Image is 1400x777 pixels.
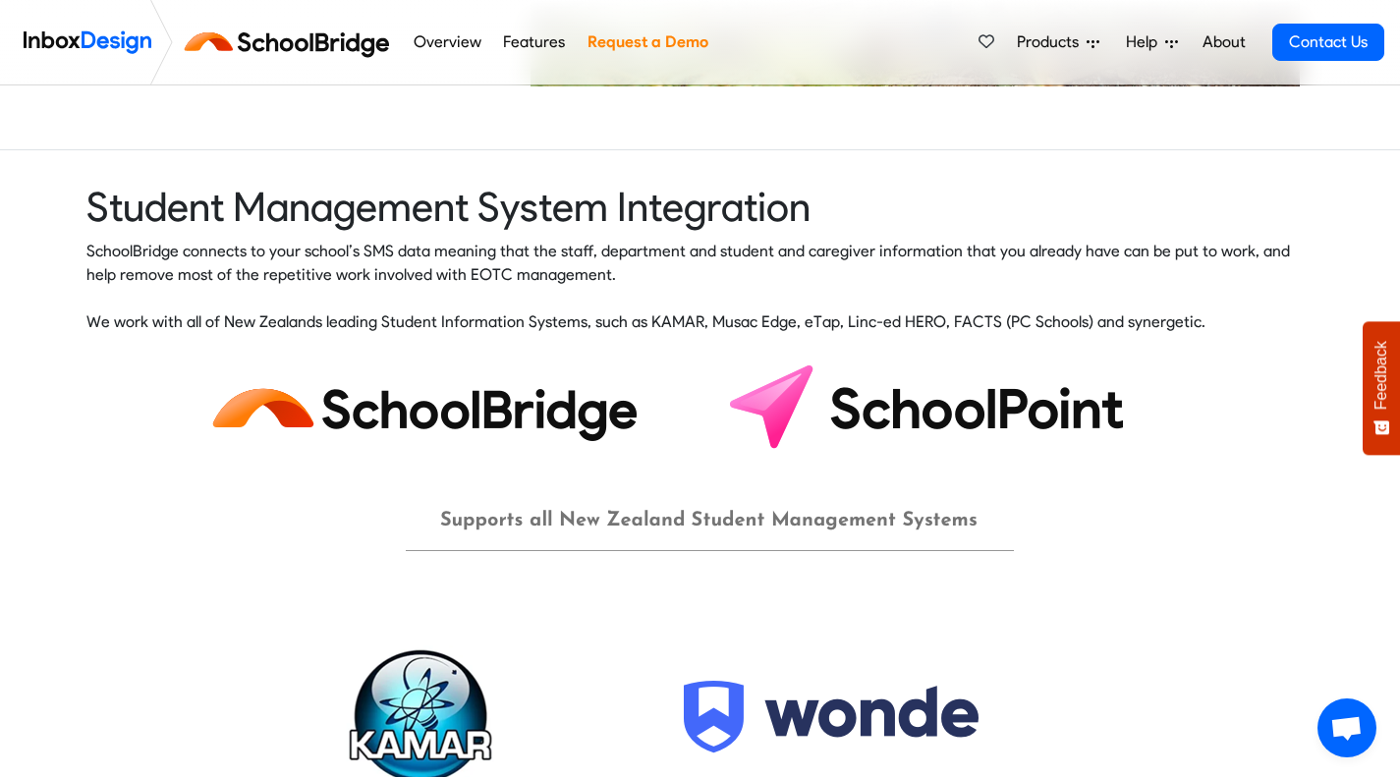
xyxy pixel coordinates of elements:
[86,240,1315,334] p: SchoolBridge connects to your school’s SMS data meaning that the staff, department and student an...
[8,119,68,136] label: Font Size
[1118,23,1186,62] a: Help
[1017,30,1087,54] span: Products
[8,8,1392,26] div: Outline
[86,182,1315,232] heading: Student Management System Integration
[1197,23,1251,62] a: About
[1317,698,1376,757] a: Open chat
[1272,24,1384,61] a: Contact Us
[24,137,55,153] span: 16 px
[408,23,486,62] a: Overview
[1009,23,1107,62] a: Products
[1372,341,1390,410] span: Feedback
[29,26,106,42] a: Back to Top
[1126,30,1165,54] span: Help
[8,62,1392,83] h3: Style
[498,23,571,62] a: Features
[1363,321,1400,455] button: Feedback - Show survey
[582,23,713,62] a: Request a Demo
[181,19,402,66] img: schoolbridge logo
